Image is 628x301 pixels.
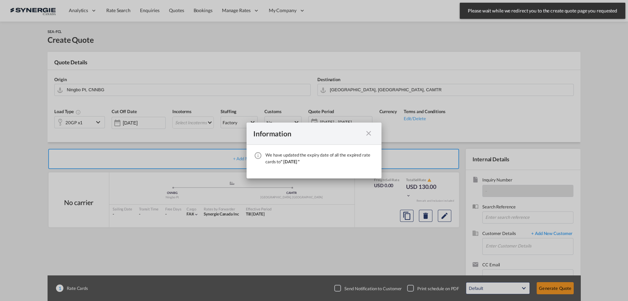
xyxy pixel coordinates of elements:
[281,159,299,164] span: " [DATE] "
[466,7,619,14] span: Please wait while we redirect you to the create quote page you requested
[265,152,375,165] div: We have updated the expiry date of all the expired rate cards to
[247,123,381,178] md-dialog: We have ...
[365,129,373,137] md-icon: icon-close fg-AAA8AD cursor
[253,129,363,138] div: Information
[254,152,262,160] md-icon: icon-information-outline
